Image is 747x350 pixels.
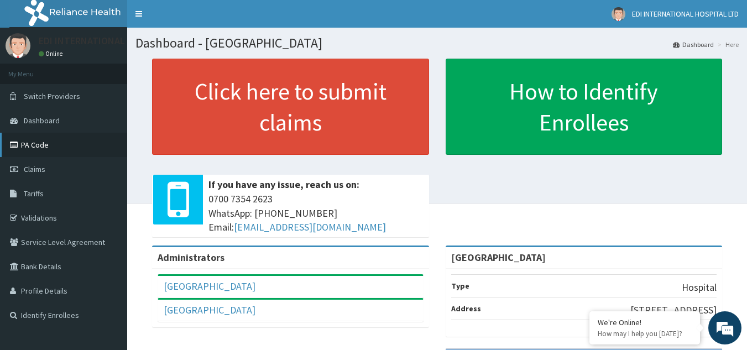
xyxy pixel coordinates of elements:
[158,251,224,264] b: Administrators
[24,164,45,174] span: Claims
[682,280,717,295] p: Hospital
[451,281,469,291] b: Type
[612,7,625,21] img: User Image
[234,221,386,233] a: [EMAIL_ADDRESS][DOMAIN_NAME]
[208,178,359,191] b: If you have any issue, reach us on:
[6,33,30,58] img: User Image
[164,280,255,292] a: [GEOGRAPHIC_DATA]
[6,233,211,271] textarea: Type your message and hit 'Enter'
[64,105,153,216] span: We're online!
[24,116,60,126] span: Dashboard
[164,304,255,316] a: [GEOGRAPHIC_DATA]
[181,6,208,32] div: Minimize live chat window
[39,36,189,46] p: EDI INTERNATIONAL HOSPITAL LTD
[451,251,546,264] strong: [GEOGRAPHIC_DATA]
[451,304,481,314] b: Address
[39,50,65,58] a: Online
[24,91,80,101] span: Switch Providers
[20,55,45,83] img: d_794563401_company_1708531726252_794563401
[58,62,186,76] div: Chat with us now
[24,189,44,198] span: Tariffs
[135,36,739,50] h1: Dashboard - [GEOGRAPHIC_DATA]
[598,329,692,338] p: How may I help you today?
[630,303,717,317] p: [STREET_ADDRESS]
[446,59,723,155] a: How to Identify Enrollees
[632,9,739,19] span: EDI INTERNATIONAL HOSPITAL LTD
[598,317,692,327] div: We're Online!
[715,40,739,49] li: Here
[673,40,714,49] a: Dashboard
[208,192,424,234] span: 0700 7354 2623 WhatsApp: [PHONE_NUMBER] Email:
[152,59,429,155] a: Click here to submit claims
